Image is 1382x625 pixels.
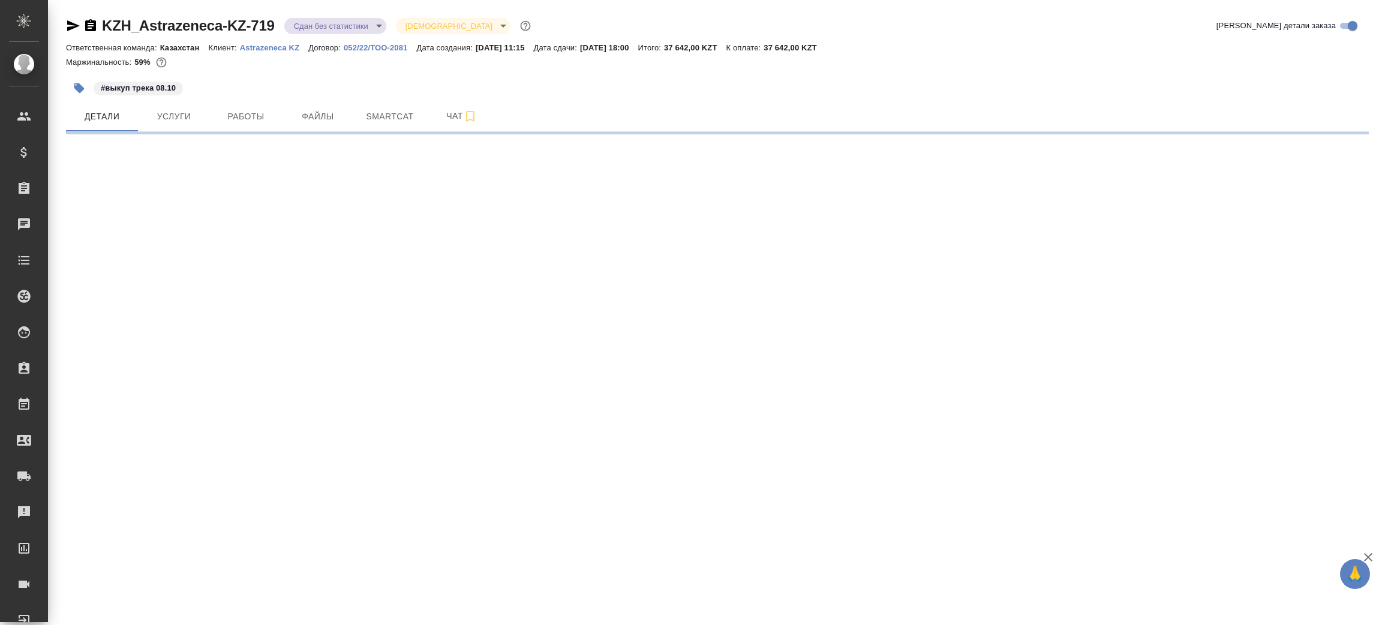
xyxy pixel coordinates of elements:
[764,43,826,52] p: 37 642,00 KZT
[208,43,239,52] p: Клиент:
[66,19,80,33] button: Скопировать ссылку для ЯМессенджера
[289,109,347,124] span: Файлы
[476,43,534,52] p: [DATE] 11:15
[102,17,275,34] a: KZH_Astrazeneca-KZ-719
[240,42,309,52] a: Astrazeneca KZ
[83,19,98,33] button: Скопировать ссылку
[518,18,533,34] button: Доп статусы указывают на важность/срочность заказа
[416,43,475,52] p: Дата создания:
[396,18,510,34] div: Сдан без статистики
[160,43,209,52] p: Казахстан
[344,43,417,52] p: 052/22/ТОО-2081
[73,109,131,124] span: Детали
[66,43,160,52] p: Ответственная команда:
[1340,559,1370,589] button: 🙏
[66,58,134,67] p: Маржинальность:
[361,109,419,124] span: Smartcat
[290,21,372,31] button: Сдан без статистики
[154,55,169,70] button: 2054.00 RUB;
[217,109,275,124] span: Работы
[580,43,638,52] p: [DATE] 18:00
[240,43,309,52] p: Astrazeneca KZ
[308,43,344,52] p: Договор:
[463,109,477,124] svg: Подписаться
[134,58,153,67] p: 59%
[1216,20,1336,32] span: [PERSON_NAME] детали заказа
[145,109,203,124] span: Услуги
[402,21,496,31] button: [DEMOGRAPHIC_DATA]
[344,42,417,52] a: 052/22/ТОО-2081
[534,43,580,52] p: Дата сдачи:
[284,18,386,34] div: Сдан без статистики
[433,109,491,124] span: Чат
[726,43,764,52] p: К оплате:
[638,43,664,52] p: Итого:
[66,75,92,101] button: Добавить тэг
[101,82,176,94] p: #выкуп трека 08.10
[1345,561,1365,587] span: 🙏
[92,82,184,92] span: выкуп трека 08.10
[664,43,726,52] p: 37 642,00 KZT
